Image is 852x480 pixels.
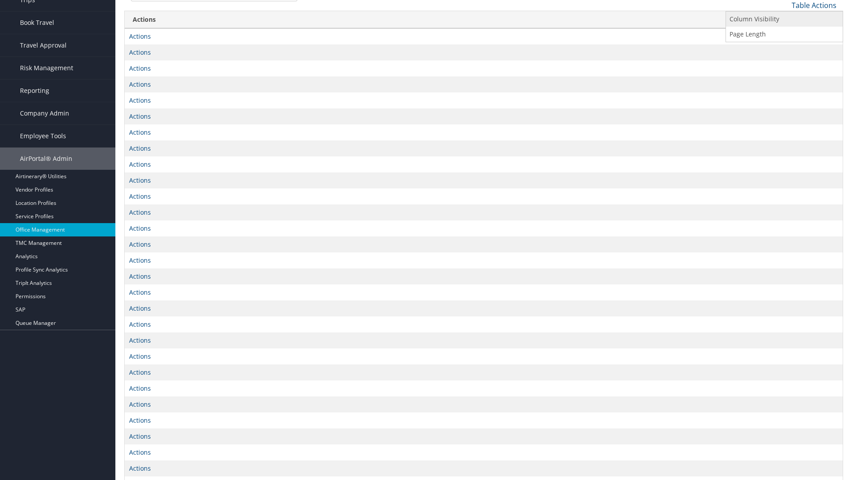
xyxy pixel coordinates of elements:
a: Column Visibility [726,12,843,27]
span: Employee Tools [20,125,66,147]
span: Company Admin [20,102,69,124]
span: Risk Management [20,57,73,79]
span: Book Travel [20,12,54,34]
a: Page Length [726,27,843,42]
span: Reporting [20,80,49,102]
span: AirPortal® Admin [20,148,72,170]
span: Travel Approval [20,34,67,56]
